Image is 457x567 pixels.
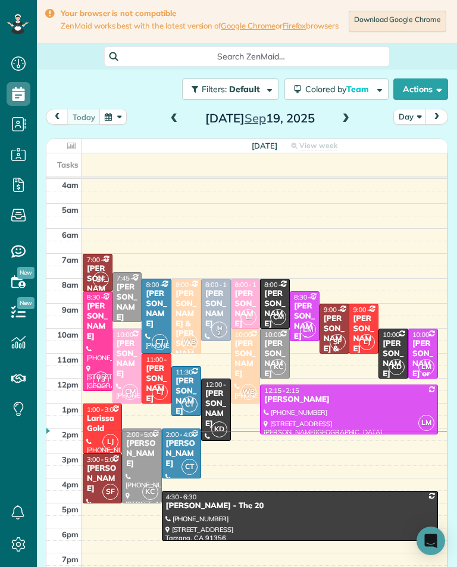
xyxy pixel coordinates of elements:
[62,555,79,564] span: 7pm
[181,396,198,412] span: CT
[176,78,278,100] a: Filters: Default
[62,530,79,539] span: 6pm
[86,264,109,324] div: [PERSON_NAME] - Under Car
[182,78,278,100] button: Filters: Default
[181,334,198,350] span: WB
[212,328,227,339] small: 2
[57,160,79,169] span: Tasks
[264,395,434,405] div: [PERSON_NAME]
[235,281,270,289] span: 8:00 - 10:00
[264,281,299,289] span: 8:00 - 10:00
[102,484,118,500] span: SF
[305,84,373,94] span: Colored by
[93,272,109,288] span: SF
[229,84,261,94] span: Default
[221,21,276,30] a: Google Chrome
[330,334,346,350] span: SF
[235,330,270,339] span: 10:00 - 1:00
[61,8,339,18] strong: Your browser is not compatible
[264,339,286,379] div: [PERSON_NAME]
[176,281,210,289] span: 8:00 - 11:00
[393,78,448,100] button: Actions
[264,330,303,339] span: 10:00 - 12:00
[176,368,210,376] span: 11:30 - 1:30
[87,293,121,301] span: 8:30 - 12:30
[270,309,286,325] span: CM
[205,389,227,429] div: [PERSON_NAME]
[67,109,101,125] button: today
[417,527,445,555] div: Open Intercom Messenger
[270,359,286,375] span: KC
[62,455,79,464] span: 3pm
[62,505,79,514] span: 5pm
[300,322,316,338] span: LM
[62,230,79,240] span: 6am
[393,109,427,125] button: Day
[186,112,334,125] h2: [DATE] 19, 2025
[62,305,79,314] span: 9am
[211,421,227,437] span: KD
[165,501,434,511] div: [PERSON_NAME] - The 20
[166,430,197,439] span: 2:00 - 4:00
[216,325,222,331] span: JM
[46,109,68,125] button: prev
[62,280,79,289] span: 8am
[86,464,118,494] div: [PERSON_NAME]
[240,384,256,400] span: WB
[234,339,257,379] div: [PERSON_NAME]
[117,274,148,282] span: 7:45 - 9:45
[324,305,358,314] span: 9:00 - 11:00
[87,405,118,414] span: 1:00 - 3:00
[62,405,79,414] span: 1pm
[152,384,168,400] span: LJ
[412,339,434,470] div: [PERSON_NAME] or [PERSON_NAME] Exhaust Service Inc,
[146,281,180,289] span: 8:00 - 11:00
[294,293,328,301] span: 8:30 - 10:30
[116,282,139,323] div: [PERSON_NAME]
[202,84,227,94] span: Filters:
[17,297,35,309] span: New
[57,330,79,339] span: 10am
[349,11,446,32] a: Download Google Chrome
[382,339,405,379] div: [PERSON_NAME]
[412,330,451,339] span: 10:00 - 12:00
[117,330,151,339] span: 10:00 - 1:00
[418,415,434,431] span: LM
[102,434,118,450] span: LJ
[62,480,79,489] span: 4pm
[116,339,139,379] div: [PERSON_NAME]
[126,430,157,439] span: 2:00 - 5:00
[205,289,227,329] div: [PERSON_NAME]
[346,84,371,94] span: Team
[62,205,79,215] span: 5am
[245,111,266,125] span: Sep
[142,484,158,500] span: KC
[166,493,197,501] span: 4:30 - 6:30
[145,289,168,329] div: [PERSON_NAME]
[93,371,109,388] span: Y3
[264,386,299,395] span: 12:15 - 2:15
[17,267,35,279] span: New
[240,309,256,325] span: LI
[126,439,158,469] div: [PERSON_NAME]
[353,305,387,314] span: 9:00 - 11:00
[234,289,257,329] div: [PERSON_NAME]
[352,314,375,354] div: [PERSON_NAME]
[283,21,306,30] a: Firefox
[57,380,79,389] span: 12pm
[252,141,277,150] span: [DATE]
[418,359,434,375] span: LM
[389,359,405,375] span: KD
[299,141,337,150] span: View week
[165,439,198,469] div: [PERSON_NAME]
[323,314,346,394] div: [PERSON_NAME] & [PERSON_NAME]
[61,21,339,31] span: ZenMaid works best with the latest version of or browsers
[86,301,109,342] div: [PERSON_NAME]
[205,281,240,289] span: 8:00 - 10:30
[62,180,79,190] span: 4am
[146,355,180,364] span: 11:00 - 1:00
[175,376,198,417] div: [PERSON_NAME]
[425,109,448,125] button: next
[57,355,79,364] span: 11am
[62,430,79,439] span: 2pm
